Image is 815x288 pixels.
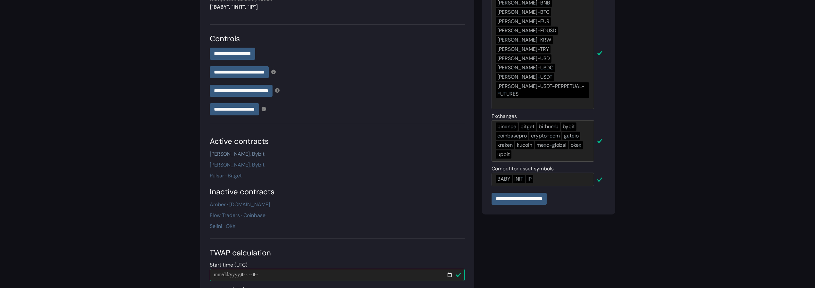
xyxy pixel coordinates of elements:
[210,172,242,179] a: Pulsar · Bitget
[210,33,465,44] div: Controls
[210,201,270,208] a: Amber · [DOMAIN_NAME]
[496,45,550,53] div: [PERSON_NAME]-TRY
[529,132,561,140] div: crypto-com
[210,4,258,10] strong: ["BABY", "INIT", "IP"]
[210,261,248,269] label: Start time (UTC)
[496,150,511,159] div: upbit
[496,54,551,63] div: [PERSON_NAME]-USD
[526,175,533,183] div: IP
[496,132,528,140] div: coinbasepro
[210,161,265,168] a: [PERSON_NAME], Bybit
[492,113,517,120] label: Exchanges
[210,212,265,219] a: Flow Traders · Coinbase
[210,136,465,147] div: Active contracts
[496,17,551,26] div: [PERSON_NAME]-EUR
[537,122,560,131] div: bithumb
[496,175,512,183] div: BABY
[496,64,555,72] div: [PERSON_NAME]-USDC
[496,73,554,81] div: [PERSON_NAME]-USDT
[535,141,568,149] div: mexc-global
[496,82,589,98] div: [PERSON_NAME]-USDT-PERPETUAL-FUTURES
[561,122,576,131] div: bybit
[492,165,554,173] label: Competitor asset symbols
[210,223,236,230] a: Selini · OKX
[519,122,536,131] div: bitget
[210,247,465,259] div: TWAP calculation
[515,141,534,149] div: kucoin
[513,175,525,183] div: INIT
[569,141,583,149] div: okex
[210,151,265,157] a: [PERSON_NAME], Bybit
[210,186,465,198] div: Inactive contracts
[496,8,551,16] div: [PERSON_NAME]-BTC
[562,132,580,140] div: gateio
[496,141,514,149] div: kraken
[496,27,558,35] div: [PERSON_NAME]-FDUSD
[496,36,553,44] div: [PERSON_NAME]-KRW
[496,122,518,131] div: binance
